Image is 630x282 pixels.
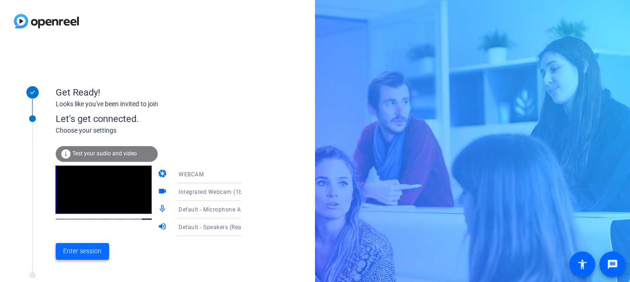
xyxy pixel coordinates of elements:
[158,169,169,180] mat-icon: camera
[607,259,618,270] mat-icon: message
[60,148,71,160] mat-icon: info
[56,112,260,126] div: Let's get connected.
[56,243,109,260] button: Enter session
[179,188,264,195] span: Integrated Webcam (1bcf:28cc)
[158,186,169,198] mat-icon: videocam
[179,171,204,178] span: WEBCAM
[56,99,241,109] div: Looks like you've been invited to join
[158,222,169,233] mat-icon: volume_up
[72,150,137,157] span: Test your audio and video
[158,204,169,215] mat-icon: mic_none
[577,259,588,270] mat-icon: accessibility
[63,246,102,256] span: Enter session
[179,205,302,213] span: Default - Microphone Array (Realtek(R) Audio)
[56,126,260,135] div: Choose your settings
[179,223,279,231] span: Default - Speakers (Realtek(R) Audio)
[56,85,241,99] div: Get Ready!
